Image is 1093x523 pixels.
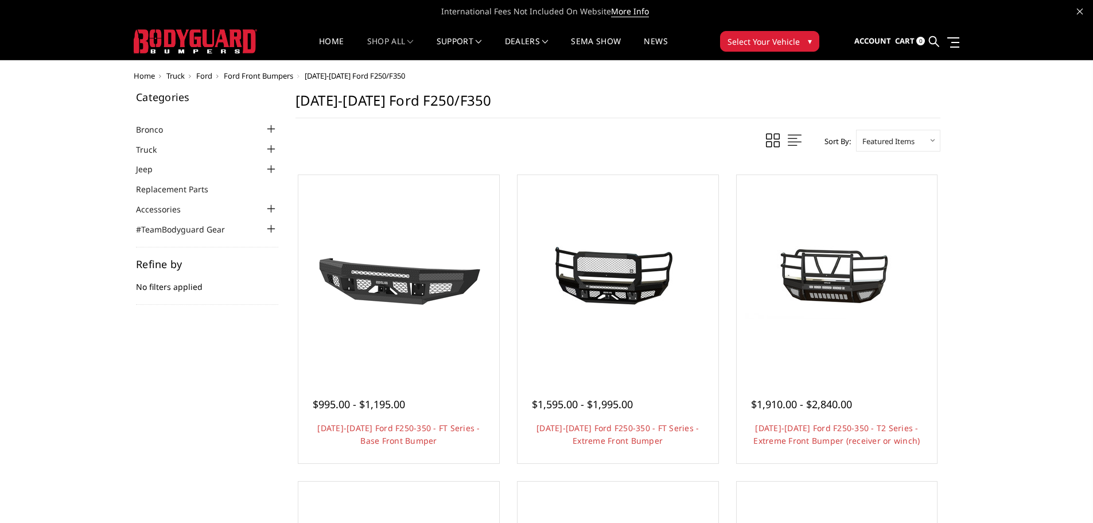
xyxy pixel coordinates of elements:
a: Home [319,37,344,60]
a: Ford Front Bumpers [224,71,293,81]
a: Home [134,71,155,81]
a: 2017-2022 Ford F250-350 - FT Series - Extreme Front Bumper 2017-2022 Ford F250-350 - FT Series - ... [520,178,715,373]
a: 2017-2022 Ford F250-350 - T2 Series - Extreme Front Bumper (receiver or winch) 2017-2022 Ford F25... [740,178,935,373]
a: Dealers [505,37,549,60]
a: Jeep [136,163,167,175]
label: Sort By: [818,133,851,150]
a: [DATE]-[DATE] Ford F250-350 - FT Series - Extreme Front Bumper [536,423,699,446]
span: Account [854,36,891,46]
span: [DATE]-[DATE] Ford F250/F350 [305,71,405,81]
span: ▾ [808,35,812,47]
a: 2017-2022 Ford F250-350 - FT Series - Base Front Bumper [301,178,496,373]
a: Accessories [136,203,195,215]
a: Account [854,26,891,57]
h5: Refine by [136,259,278,269]
a: Cart 0 [895,26,925,57]
a: Truck [166,71,185,81]
a: More Info [611,6,649,17]
a: Support [437,37,482,60]
h1: [DATE]-[DATE] Ford F250/F350 [295,92,940,118]
a: SEMA Show [571,37,621,60]
img: 2017-2022 Ford F250-350 - FT Series - Base Front Bumper [307,224,491,327]
a: [DATE]-[DATE] Ford F250-350 - T2 Series - Extreme Front Bumper (receiver or winch) [753,423,920,446]
a: [DATE]-[DATE] Ford F250-350 - FT Series - Base Front Bumper [317,423,480,446]
a: Truck [136,144,171,156]
div: No filters applied [136,259,278,305]
span: $995.00 - $1,195.00 [313,397,405,411]
span: $1,595.00 - $1,995.00 [532,397,633,411]
span: 0 [916,37,925,45]
span: Select Your Vehicle [728,36,800,48]
h5: Categories [136,92,278,102]
a: Bronco [136,123,177,135]
a: News [644,37,667,60]
span: $1,910.00 - $2,840.00 [751,397,852,411]
a: #TeamBodyguard Gear [136,223,239,235]
a: Ford [196,71,212,81]
a: Replacement Parts [136,183,223,195]
a: shop all [367,37,414,60]
span: Cart [895,36,915,46]
img: BODYGUARD BUMPERS [134,29,257,53]
button: Select Your Vehicle [720,31,819,52]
